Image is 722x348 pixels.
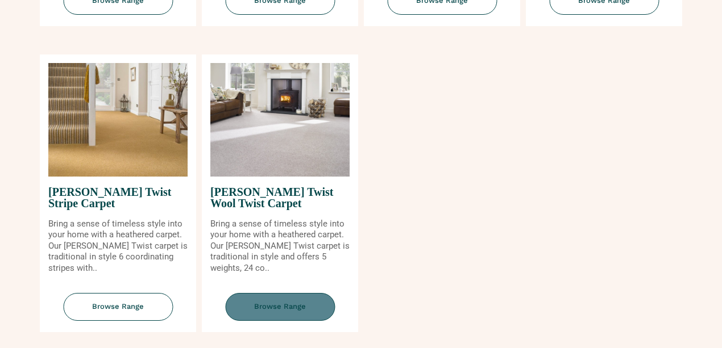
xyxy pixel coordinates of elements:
img: Tomkinson Twist Wool Twist Carpet [210,63,350,177]
a: Browse Range [202,293,358,332]
span: Browse Range [225,293,335,321]
p: Bring a sense of timeless style into your home with a heathered carpet. Our [PERSON_NAME] Twist c... [48,219,188,274]
span: Browse Range [63,293,173,321]
p: Bring a sense of timeless style into your home with a heathered carpet. Our [PERSON_NAME] Twist c... [210,219,350,274]
span: [PERSON_NAME] Twist Stripe Carpet [48,177,188,219]
a: Browse Range [40,293,196,332]
span: [PERSON_NAME] Twist Wool Twist Carpet [210,177,350,219]
img: Tomkinson Twist Stripe Carpet [48,63,188,177]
